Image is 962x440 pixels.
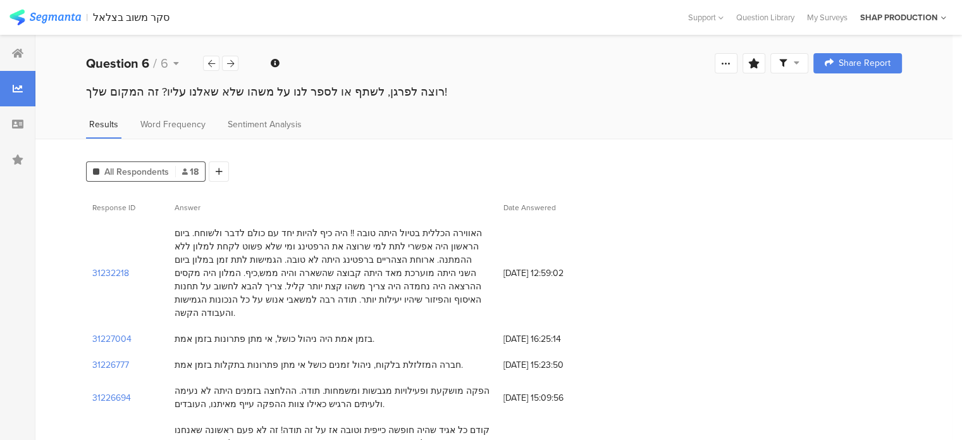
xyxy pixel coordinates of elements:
section: 31226694 [92,391,131,405]
div: הפקה מושקעת ופעילויות מגבשות ומשמחות. תודה. ההלחצה בזמנים היתה לא נעימה ולעיתים הרגיש כאילו צוות ... [175,384,491,411]
div: Support [688,8,724,27]
span: Date Answered [503,202,556,213]
img: segmanta logo [9,9,81,25]
span: / [153,54,157,73]
span: All Respondents [104,165,169,179]
span: Response ID [92,202,135,213]
span: 18 [182,165,199,179]
span: [DATE] 16:25:14 [503,332,605,346]
span: Share Report [839,59,891,68]
section: 31232218 [92,267,129,280]
span: 6 [161,54,168,73]
span: [DATE] 15:23:50 [503,358,605,372]
div: SHAP PRODUCTION [860,11,937,23]
a: Question Library [730,11,801,23]
span: Answer [175,202,200,213]
div: | [86,10,88,25]
span: Results [89,118,118,131]
div: סקר משוב בצלאל [93,11,170,23]
div: בזמן אמת היה ניהול כושל, אי מתן פתרונות בזמן אמת. [175,332,374,346]
a: My Surveys [801,11,854,23]
span: [DATE] 15:09:56 [503,391,605,405]
div: האווירה הכללית בטיול היתה טובה !! היה כיף להיות יחד עם כולם לדבר ולשוחח. ביום הראשון היה אפשרי לת... [175,227,491,320]
section: 31227004 [92,332,132,346]
section: 31226777 [92,358,129,372]
div: חברה המזלזלת בלקוח, ניהול זמנים כושל אי מתן פתרונות בתקלות בזמן אמת. [175,358,463,372]
span: Sentiment Analysis [228,118,302,131]
b: Question 6 [86,54,149,73]
div: רוצה לפרגן, לשתף או לספר לנו על משהו שלא שאלנו עליו? זה המקום שלך! [86,84,902,100]
span: [DATE] 12:59:02 [503,267,605,280]
span: Word Frequency [140,118,206,131]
